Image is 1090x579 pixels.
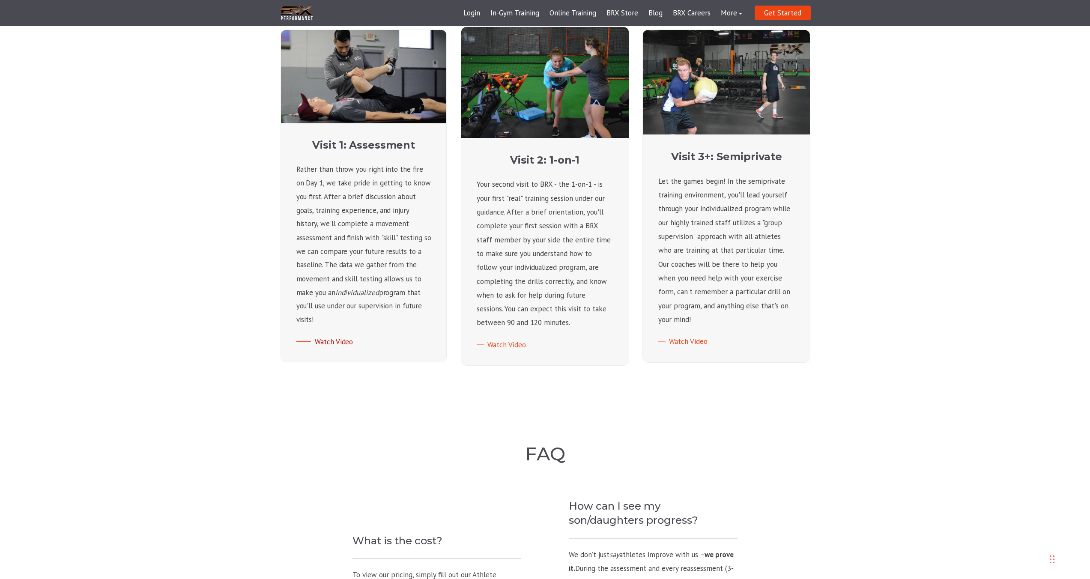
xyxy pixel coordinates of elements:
[609,550,619,559] i: say
[296,162,431,327] p: Rather than throw you right into the fire on Day 1, we take pride in getting to know you first. A...
[1050,546,1055,572] div: Drag
[461,27,628,138] img: Strowig
[335,288,379,297] i: individualized
[352,534,522,548] h4: What is the cost?
[658,174,794,326] p: Let the games begin! In the semiprivate training environment, you'll lead yourself through your i...
[477,340,526,349] a: Watch Video
[671,150,782,163] strong: Visit 3+: Semiprivate
[668,3,716,24] a: BRX Careers
[716,3,747,24] a: More
[643,3,668,24] a: Blog
[569,550,734,573] strong: we prove it.
[458,3,485,24] a: Login
[477,177,613,329] p: Your second visit to BRX - the 1-on-1 - is your first "real" training session under our guidance....
[280,4,314,22] img: BRX Transparent Logo-2
[281,30,446,123] img: Screen-Shot-2019-04-04-at-12.38.19-PM
[485,3,544,24] a: In-Gym Training
[658,337,708,346] a: Watch Video
[964,486,1090,579] iframe: Chat Widget
[643,30,810,134] img: Johnson-copy
[755,6,811,20] a: Get Started
[458,3,747,24] div: Navigation Menu
[544,3,601,24] a: Online Training
[601,3,643,24] a: BRX Store
[312,139,415,151] strong: Visit 1: Assessment
[510,154,579,166] strong: Visit 2: 1-on-1
[296,337,353,346] a: Watch Video
[569,499,738,528] h4: How can I see my son/daughters progress?
[352,443,738,465] h2: FAQ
